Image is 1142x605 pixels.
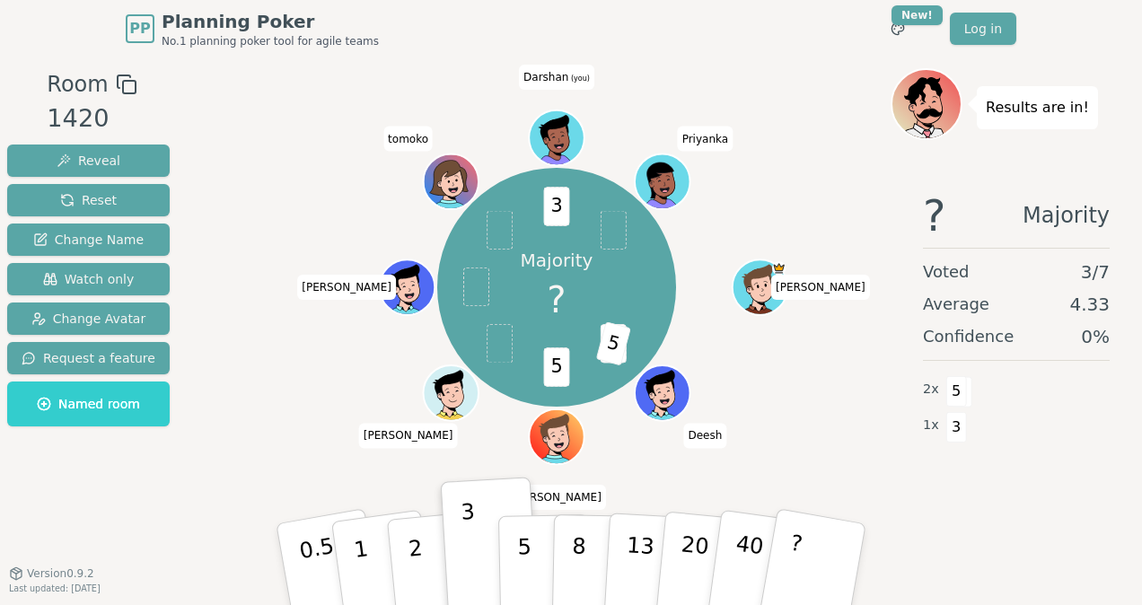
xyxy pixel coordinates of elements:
[162,34,379,48] span: No.1 planning poker tool for agile teams
[47,101,136,137] div: 1420
[507,485,606,510] span: Click to change your name
[7,381,170,426] button: Named room
[601,324,627,363] span: 3
[60,191,117,209] span: Reset
[7,263,170,295] button: Watch only
[923,416,939,435] span: 1 x
[126,9,379,48] a: PPPlanning PokerNo.1 planning poker tool for agile teams
[1081,324,1110,349] span: 0 %
[923,194,945,237] span: ?
[882,13,914,45] button: New!
[986,95,1089,120] p: Results are in!
[43,270,135,288] span: Watch only
[544,348,570,387] span: 5
[9,583,101,593] span: Last updated: [DATE]
[47,68,108,101] span: Room
[678,126,733,151] span: Click to change your name
[923,324,1014,349] span: Confidence
[7,342,170,374] button: Request a feature
[129,18,150,39] span: PP
[950,13,1016,45] a: Log in
[7,302,170,335] button: Change Avatar
[57,152,120,170] span: Reveal
[22,349,155,367] span: Request a feature
[359,423,458,448] span: Click to change your name
[946,376,967,407] span: 5
[544,188,570,226] span: 3
[9,566,94,581] button: Version0.9.2
[923,292,989,317] span: Average
[461,499,480,597] p: 3
[162,9,379,34] span: Planning Poker
[521,248,593,273] p: Majority
[383,126,433,151] span: Click to change your name
[892,5,943,25] div: New!
[1081,259,1110,285] span: 3 / 7
[33,231,144,249] span: Change Name
[568,75,590,83] span: (you)
[27,566,94,581] span: Version 0.9.2
[519,65,594,90] span: Click to change your name
[31,310,146,328] span: Change Avatar
[7,224,170,256] button: Change Name
[297,275,396,300] span: Click to change your name
[923,380,939,399] span: 2 x
[7,184,170,216] button: Reset
[946,412,967,443] span: 3
[771,275,870,300] span: Click to change your name
[531,111,583,163] button: Click to change your avatar
[596,321,631,365] span: 5
[547,273,566,327] span: ?
[1023,194,1110,237] span: Majority
[1069,292,1110,317] span: 4.33
[37,395,140,413] span: Named room
[923,259,970,285] span: Voted
[772,261,786,275] span: Colin is the host
[7,145,170,177] button: Reveal
[683,423,726,448] span: Click to change your name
